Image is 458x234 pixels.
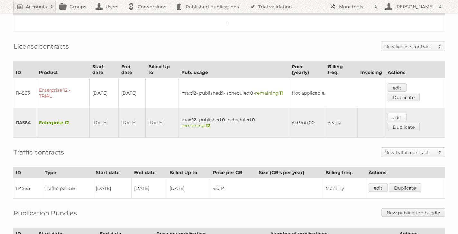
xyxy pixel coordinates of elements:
strong: 0 [222,117,225,123]
span: remaining: [181,123,210,128]
th: Billing freq. [325,61,357,78]
a: New publication bundle [381,208,445,217]
strong: 12 [192,90,196,96]
td: [DATE] [89,78,119,108]
td: [DATE] [119,78,146,108]
th: Price (yearly) [289,61,325,78]
th: Product [36,61,90,78]
td: 114563 [13,78,36,108]
th: Start date [93,167,131,178]
h2: New license contract [384,43,435,50]
th: Billed Up to [146,61,179,78]
a: edit [369,183,388,192]
th: Invoicing [358,61,385,78]
th: Size (GB's per year) [256,167,323,178]
th: ID [13,167,42,178]
td: 1 [13,15,445,32]
th: Price per GB [210,167,256,178]
a: Duplicate [389,183,421,192]
th: End date [119,61,146,78]
th: End date [132,167,167,178]
td: [DATE] [167,178,210,199]
td: [DATE] [132,178,167,199]
a: edit [388,83,407,92]
strong: 1 [222,90,224,96]
th: Billed Up to [167,167,210,178]
strong: 12 [192,117,196,123]
span: Toggle [435,42,445,51]
a: Duplicate [388,123,420,131]
td: Enterprise 12 [36,108,90,138]
strong: 0 [252,117,255,123]
th: Start date [89,61,119,78]
td: €0,14 [210,178,256,199]
th: ID [13,61,36,78]
td: [DATE] [93,178,131,199]
td: Yearly [325,108,357,138]
th: Pub. usage [179,61,289,78]
h2: License contracts [14,42,69,51]
td: [DATE] [146,108,179,138]
strong: 11 [279,90,283,96]
td: [DATE] [89,108,119,138]
h2: Accounts [26,4,47,10]
td: €9.900,00 [289,108,325,138]
td: [DATE] [119,108,146,138]
a: edit [388,113,407,121]
td: 114564 [13,108,36,138]
td: Not applicable. [289,78,385,108]
td: Traffic per GB [42,178,93,199]
th: Type [42,167,93,178]
th: Actions [385,61,445,78]
a: Duplicate [388,93,420,101]
h2: Traffic contracts [14,147,64,157]
strong: 12 [206,123,210,128]
h2: Publication Bundles [14,208,77,218]
span: Toggle [435,148,445,157]
span: remaining: [255,90,283,96]
td: Enterprise 12 - TRIAL [36,78,90,108]
td: Monthly [323,178,366,199]
h2: [PERSON_NAME] [394,4,435,10]
th: Actions [366,167,445,178]
strong: 0 [250,90,253,96]
a: New license contract [381,42,445,51]
td: max: - published: - scheduled: - [179,78,289,108]
td: 114565 [13,178,42,199]
td: max: - published: - scheduled: - [179,108,289,138]
th: Billing freq. [323,167,366,178]
h2: New traffic contract [384,149,435,156]
h2: More tools [339,4,371,10]
a: New traffic contract [381,148,445,157]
